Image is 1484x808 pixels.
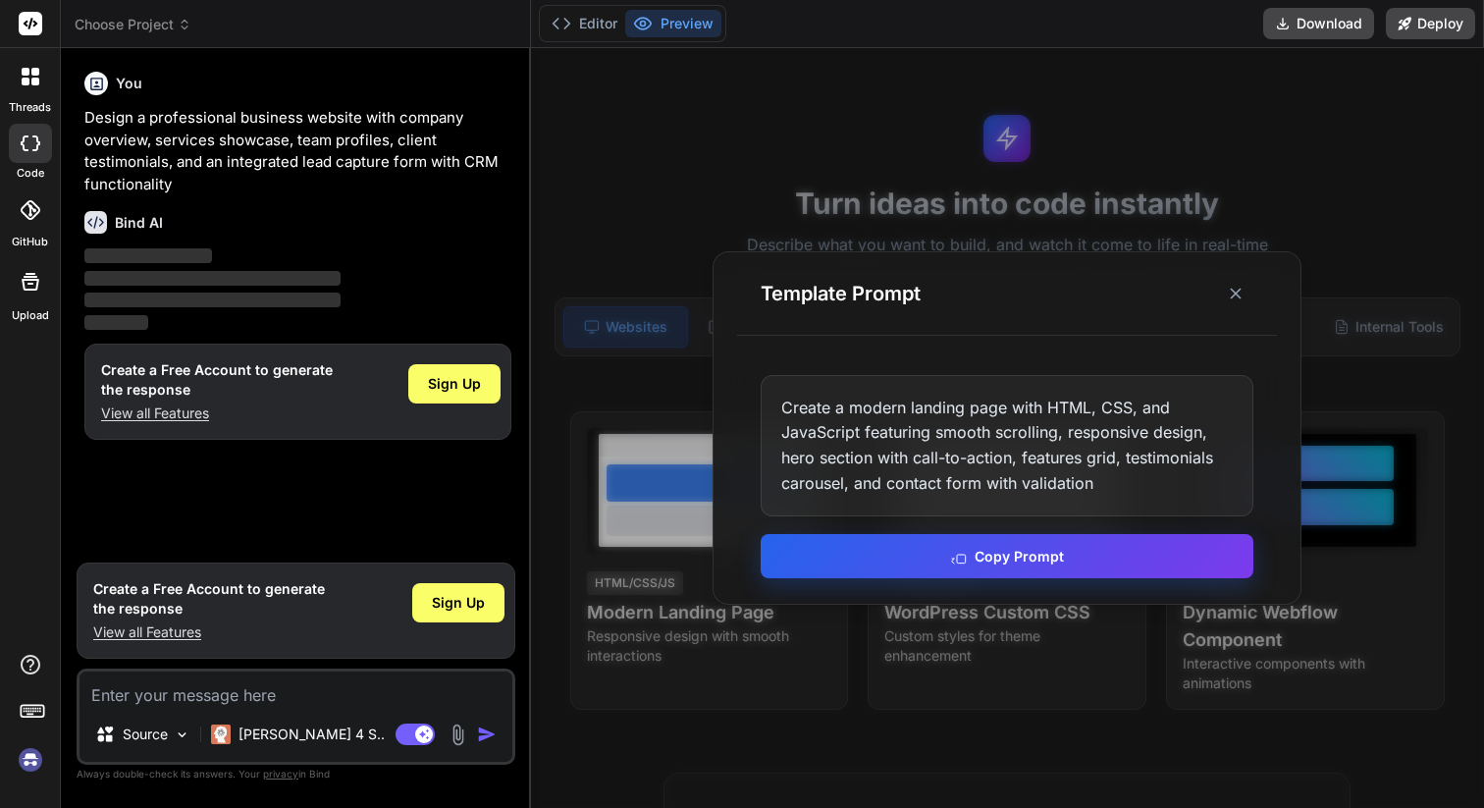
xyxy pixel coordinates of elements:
[447,724,469,746] img: attachment
[238,725,385,744] p: [PERSON_NAME] 4 S..
[84,315,148,330] span: ‌
[12,234,48,250] label: GitHub
[84,271,341,286] span: ‌
[101,360,333,400] h1: Create a Free Account to generate the response
[116,74,142,93] h6: You
[75,15,191,34] span: Choose Project
[1263,8,1374,39] button: Download
[428,374,481,394] span: Sign Up
[761,534,1253,578] button: Copy Prompt
[9,99,51,116] label: threads
[761,375,1253,516] div: Create a modern landing page with HTML, CSS, and JavaScript featuring smooth scrolling, responsiv...
[12,307,49,324] label: Upload
[123,725,168,744] p: Source
[93,622,325,642] p: View all Features
[84,107,511,195] p: Design a professional business website with company overview, services showcase, team profiles, c...
[263,768,298,780] span: privacy
[761,280,921,307] h3: Template Prompt
[17,165,44,182] label: code
[93,579,325,619] h1: Create a Free Account to generate the response
[1386,8,1475,39] button: Deploy
[115,213,163,233] h6: Bind AI
[101,404,333,423] p: View all Features
[84,293,341,307] span: ‌
[14,743,47,777] img: signin
[477,725,497,744] img: icon
[432,593,485,613] span: Sign Up
[625,10,721,37] button: Preview
[544,10,625,37] button: Editor
[84,248,212,263] span: ‌
[174,727,190,743] img: Pick Models
[77,765,515,783] p: Always double-check its answers. Your in Bind
[211,725,231,744] img: Claude 4 Sonnet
